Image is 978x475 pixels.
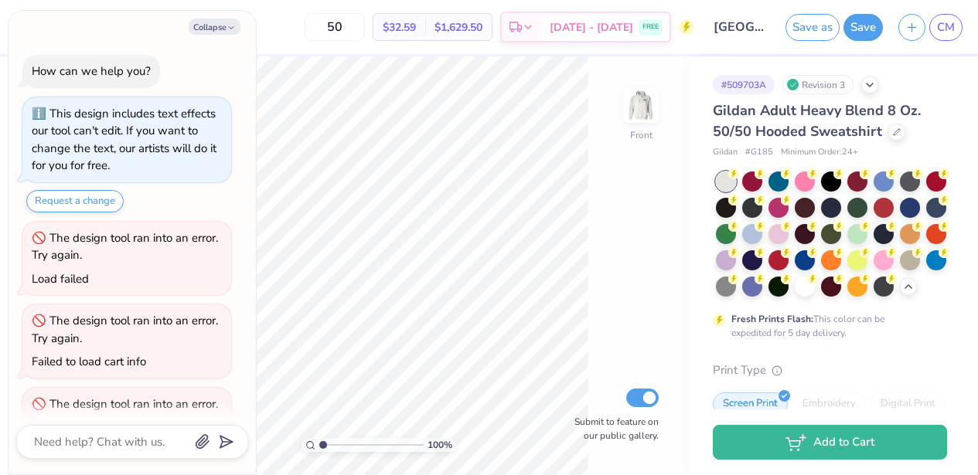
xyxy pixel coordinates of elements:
div: This design includes text effects our tool can't edit. If you want to change the text, our artist... [32,106,216,174]
button: Collapse [189,19,240,35]
div: Revision 3 [782,75,854,94]
div: Front [630,128,653,142]
label: Submit to feature on our public gallery. [566,415,659,443]
div: Digital Print [871,392,946,416]
input: – – [305,13,365,41]
span: $32.59 [383,19,416,36]
div: # 509703A [713,75,775,94]
strong: Fresh Prints Flash: [731,313,813,325]
div: Embroidery [792,392,866,416]
span: 100 % [428,438,452,452]
input: Untitled Design [702,12,778,42]
span: FREE [642,22,659,32]
span: # G185 [745,146,773,159]
div: The design tool ran into an error. Try again. [32,313,218,346]
span: Gildan Adult Heavy Blend 8 Oz. 50/50 Hooded Sweatshirt [713,101,921,141]
button: Request a change [26,190,124,212]
a: CM [929,14,963,41]
div: How can we help you? [32,63,151,79]
div: Print Type [713,361,947,379]
img: Front [625,90,656,120]
span: Gildan [713,146,738,159]
div: Load failed [32,271,89,287]
span: [DATE] - [DATE] [550,19,633,36]
span: CM [937,19,955,36]
div: Screen Print [713,392,788,416]
button: Save as [785,14,840,41]
span: Minimum Order: 24 + [781,146,858,159]
div: This color can be expedited for 5 day delivery. [731,312,922,340]
span: $1,629.50 [434,19,482,36]
div: The design tool ran into an error. Try again. [32,396,218,429]
button: Add to Cart [713,425,947,460]
div: Failed to load cart info [32,354,146,369]
div: The design tool ran into an error. Try again. [32,230,218,263]
button: Save [843,14,883,41]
